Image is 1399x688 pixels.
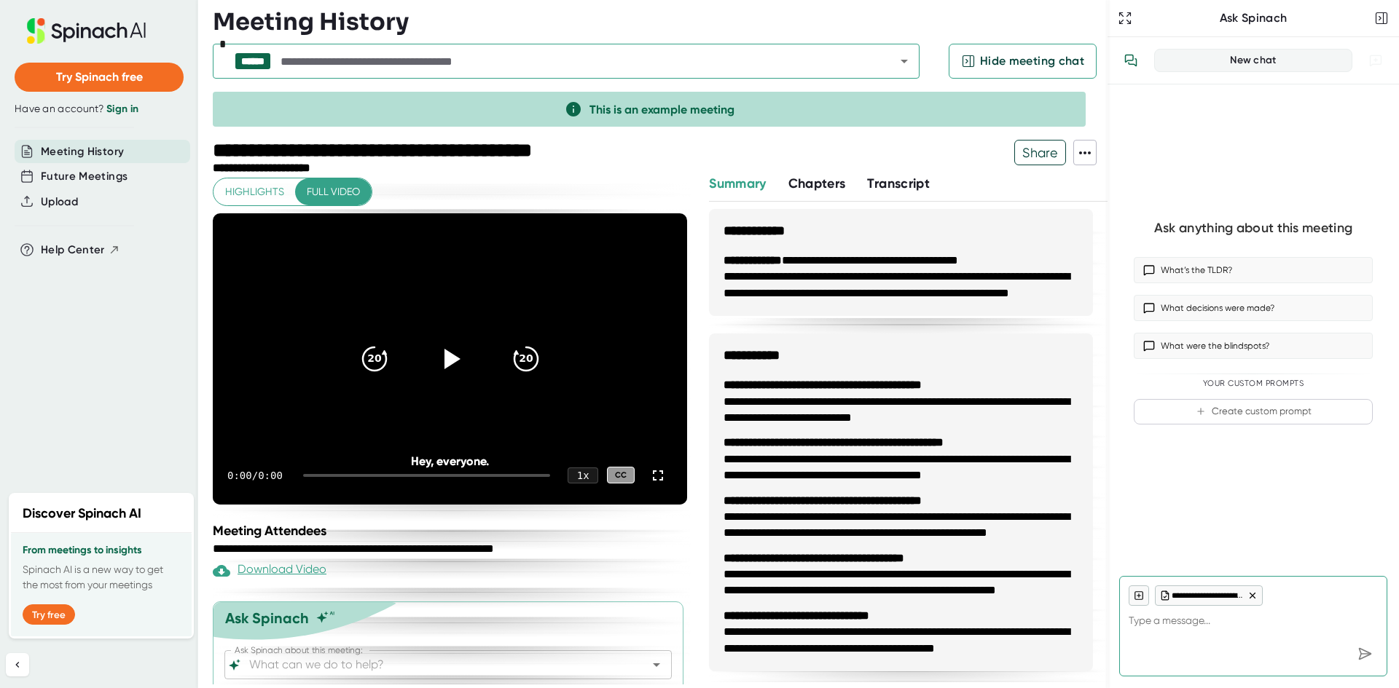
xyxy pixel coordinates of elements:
[1116,46,1145,75] button: View conversation history
[1134,379,1373,389] div: Your Custom Prompts
[260,454,640,468] div: Hey, everyone.
[307,183,360,201] span: Full video
[867,174,930,194] button: Transcript
[709,175,766,191] span: Summary
[1352,641,1378,667] div: Send message
[980,52,1084,70] span: Hide meeting chat
[1134,399,1373,424] button: Create custom prompt
[213,178,296,205] button: Highlights
[1371,8,1392,28] button: Close conversation sidebar
[15,103,184,116] div: Have an account?
[23,604,75,625] button: Try free
[894,51,914,71] button: Open
[1115,8,1135,28] button: Expand to Ask Spinach page
[225,183,284,201] span: Highlights
[1015,140,1065,165] span: Share
[23,562,180,593] p: Spinach AI is a new way to get the most from your meetings
[1154,220,1352,237] div: Ask anything about this meeting
[1134,295,1373,321] button: What decisions were made?
[6,653,29,676] button: Collapse sidebar
[41,168,128,185] button: Future Meetings
[213,562,326,580] div: Paid feature
[709,174,766,194] button: Summary
[41,143,124,160] button: Meeting History
[589,103,734,116] span: This is an example meeting
[106,103,138,115] a: Sign in
[1135,11,1371,25] div: Ask Spinach
[246,655,624,675] input: What can we do to help?
[23,545,180,556] h3: From meetings to insights
[607,467,635,483] div: CC
[213,8,409,36] h3: Meeting History
[41,242,105,258] span: Help Center
[867,175,930,191] span: Transcript
[56,70,143,84] span: Try Spinach free
[213,523,691,539] div: Meeting Attendees
[15,63,184,92] button: Try Spinach free
[646,655,667,675] button: Open
[1164,54,1343,67] div: New chat
[788,174,846,194] button: Chapters
[225,609,309,627] div: Ask Spinach
[568,467,598,483] div: 1 x
[1134,257,1373,283] button: What’s the TLDR?
[41,194,78,210] button: Upload
[41,242,120,258] button: Help Center
[949,44,1097,79] button: Hide meeting chat
[1014,140,1066,165] button: Share
[23,504,141,523] h2: Discover Spinach AI
[227,470,286,481] div: 0:00 / 0:00
[788,175,846,191] span: Chapters
[1134,333,1373,359] button: What were the blindspots?
[295,178,372,205] button: Full video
